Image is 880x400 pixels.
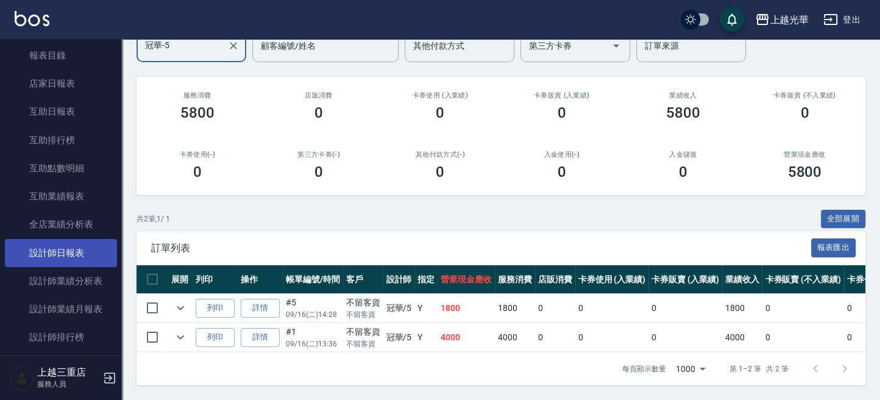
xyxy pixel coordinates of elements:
th: 卡券使用 (入業績) [575,265,649,294]
td: 0 [762,323,843,352]
a: 商品銷售排行榜 [5,352,117,380]
a: 報表目錄 [5,41,117,70]
th: 業績收入 [722,265,762,294]
button: 全部展開 [821,210,866,229]
a: 詳情 [241,299,280,318]
button: Open [606,36,626,55]
a: 店家日報表 [5,70,117,98]
td: 4000 [495,323,535,352]
a: 設計師業績分析表 [5,267,117,295]
h3: 0 [314,163,323,180]
th: 營業現金應收 [438,265,495,294]
p: 09/16 (二) 13:36 [286,338,340,349]
h3: 5800 [787,163,821,180]
th: 帳單編號/時間 [283,265,343,294]
h2: 入金儲值 [637,151,729,159]
td: 0 [535,323,575,352]
a: 詳情 [241,328,280,347]
td: 0 [535,294,575,323]
h2: 第三方卡券(-) [272,151,364,159]
p: 09/16 (二) 14:28 [286,309,340,320]
td: #5 [283,294,343,323]
img: Logo [15,11,49,26]
button: 登出 [818,9,865,31]
a: 互助點數明細 [5,154,117,182]
td: 4000 [438,323,495,352]
th: 服務消費 [495,265,535,294]
a: 設計師排行榜 [5,323,117,351]
h3: 0 [679,163,687,180]
h2: 店販消費 [272,91,364,99]
img: Person [10,366,34,390]
td: Y [414,323,438,352]
button: 報表匯出 [811,238,856,257]
button: 列印 [196,328,235,347]
a: 互助業績報表 [5,182,117,210]
h3: 5800 [666,104,700,121]
h2: 營業現金應收 [759,151,851,159]
th: 展開 [168,265,193,294]
th: 卡券販賣 (不入業績) [762,265,843,294]
a: 設計師業績月報表 [5,295,117,323]
h3: 5800 [180,104,215,121]
h3: 0 [558,163,566,180]
td: 0 [762,294,843,323]
h3: 0 [436,163,444,180]
a: 設計師日報表 [5,239,117,267]
p: 不留客資 [346,338,380,349]
button: save [720,7,744,32]
p: 每頁顯示數量 [622,363,666,374]
a: 互助排行榜 [5,126,117,154]
td: Y [414,294,438,323]
button: expand row [171,328,190,346]
td: 0 [575,323,649,352]
h2: 卡券使用(-) [151,151,243,159]
button: Clear [225,37,242,54]
h2: 卡券販賣 (入業績) [516,91,608,99]
p: 第 1–2 筆 共 2 筆 [729,363,789,374]
h5: 上越三重店 [37,366,99,379]
h2: 卡券使用 (入業績) [394,91,486,99]
p: 服務人員 [37,379,99,390]
th: 列印 [193,265,238,294]
h3: 0 [193,163,202,180]
p: 共 2 筆, 1 / 1 [137,213,170,224]
h3: 0 [314,104,323,121]
th: 客戶 [343,265,383,294]
td: 冠華 /5 [383,294,414,323]
div: 不留客資 [346,326,380,338]
a: 報表匯出 [811,241,856,253]
h3: 服務消費 [151,91,243,99]
div: 1000 [671,352,710,385]
h3: 0 [558,104,566,121]
th: 店販消費 [535,265,575,294]
h3: 0 [800,104,809,121]
button: expand row [171,299,190,317]
th: 操作 [238,265,283,294]
button: 列印 [196,299,235,318]
td: 4000 [722,323,762,352]
td: 1800 [722,294,762,323]
p: 不留客資 [346,309,380,320]
h2: 業績收入 [637,91,729,99]
a: 全店業績分析表 [5,210,117,238]
h3: 0 [436,104,444,121]
td: 1800 [438,294,495,323]
td: 冠華 /5 [383,323,414,352]
th: 指定 [414,265,438,294]
button: 上越光華 [750,7,814,32]
td: 0 [648,323,722,352]
td: #1 [283,323,343,352]
span: 訂單列表 [151,242,811,254]
th: 設計師 [383,265,414,294]
div: 上越光華 [770,12,809,27]
div: 不留客資 [346,296,380,309]
th: 卡券販賣 (入業績) [648,265,722,294]
a: 互助日報表 [5,98,117,126]
td: 0 [575,294,649,323]
h2: 其他付款方式(-) [394,151,486,159]
td: 1800 [495,294,535,323]
h2: 卡券販賣 (不入業績) [759,91,851,99]
h2: 入金使用(-) [516,151,608,159]
td: 0 [648,294,722,323]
